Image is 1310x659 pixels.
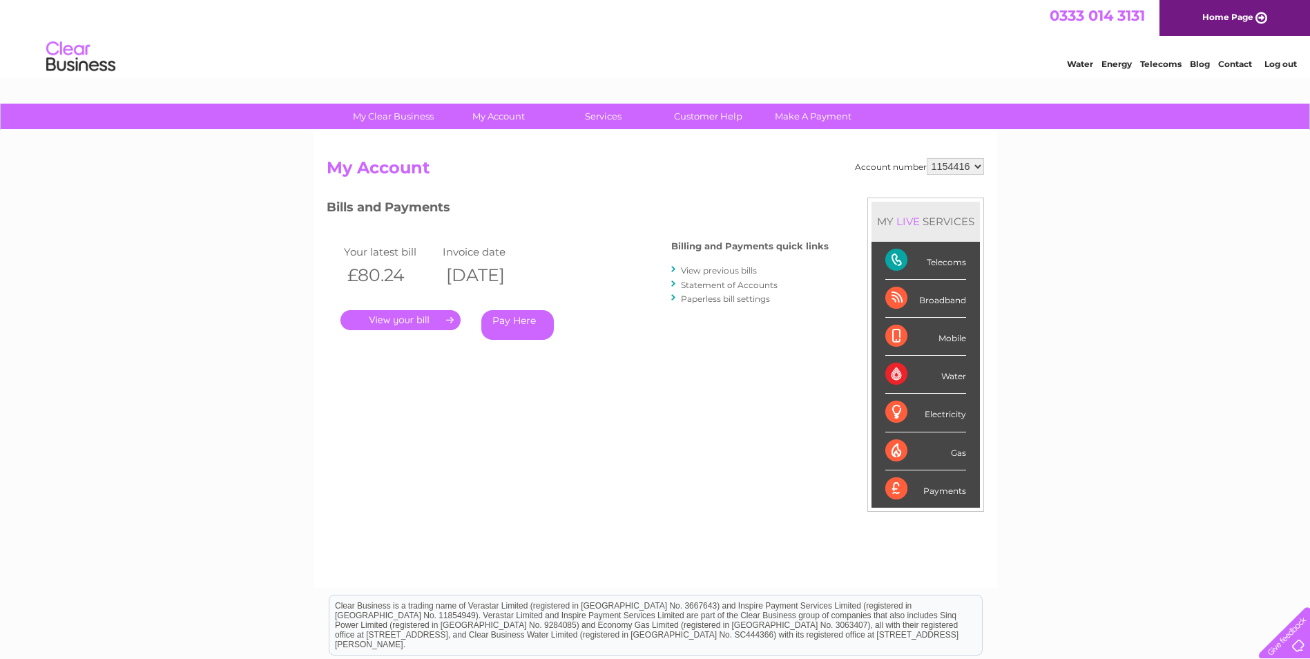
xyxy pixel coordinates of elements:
[329,8,982,67] div: Clear Business is a trading name of Verastar Limited (registered in [GEOGRAPHIC_DATA] No. 3667643...
[441,104,555,129] a: My Account
[481,310,554,340] a: Pay Here
[1101,59,1132,69] a: Energy
[1050,7,1145,24] a: 0333 014 3131
[894,215,923,228] div: LIVE
[885,242,966,280] div: Telecoms
[439,261,539,289] th: [DATE]
[756,104,870,129] a: Make A Payment
[885,280,966,318] div: Broadband
[681,280,778,290] a: Statement of Accounts
[871,202,980,241] div: MY SERVICES
[885,432,966,470] div: Gas
[1190,59,1210,69] a: Blog
[439,242,539,261] td: Invoice date
[651,104,765,129] a: Customer Help
[1218,59,1252,69] a: Contact
[1264,59,1297,69] a: Log out
[546,104,660,129] a: Services
[1067,59,1093,69] a: Water
[681,294,770,304] a: Paperless bill settings
[327,198,829,222] h3: Bills and Payments
[336,104,450,129] a: My Clear Business
[1140,59,1182,69] a: Telecoms
[885,318,966,356] div: Mobile
[885,470,966,508] div: Payments
[885,356,966,394] div: Water
[340,261,440,289] th: £80.24
[681,265,757,276] a: View previous bills
[671,241,829,251] h4: Billing and Payments quick links
[340,242,440,261] td: Your latest bill
[327,158,984,184] h2: My Account
[340,310,461,330] a: .
[855,158,984,175] div: Account number
[46,36,116,78] img: logo.png
[885,394,966,432] div: Electricity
